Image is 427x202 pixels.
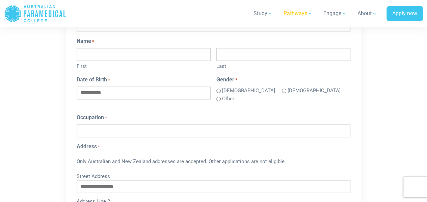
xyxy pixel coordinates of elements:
legend: Address [77,143,350,151]
a: Pathways [279,4,317,23]
a: Engage [319,4,351,23]
a: Study [249,4,277,23]
legend: Name [77,37,350,45]
a: Apply now [386,6,423,22]
legend: Gender [216,76,350,84]
label: Occupation [77,113,107,122]
div: Only Australian and New Zealand addresses are accepted. Other applications are not eligible. [77,153,350,171]
label: [DEMOGRAPHIC_DATA] [288,87,341,95]
label: [DEMOGRAPHIC_DATA] [222,87,275,95]
label: Street Address [77,171,350,180]
label: First [77,61,211,70]
a: Australian Paramedical College [4,3,66,25]
label: Date of Birth [77,76,110,84]
label: Last [216,61,350,70]
label: Other [222,95,234,103]
a: About [353,4,381,23]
